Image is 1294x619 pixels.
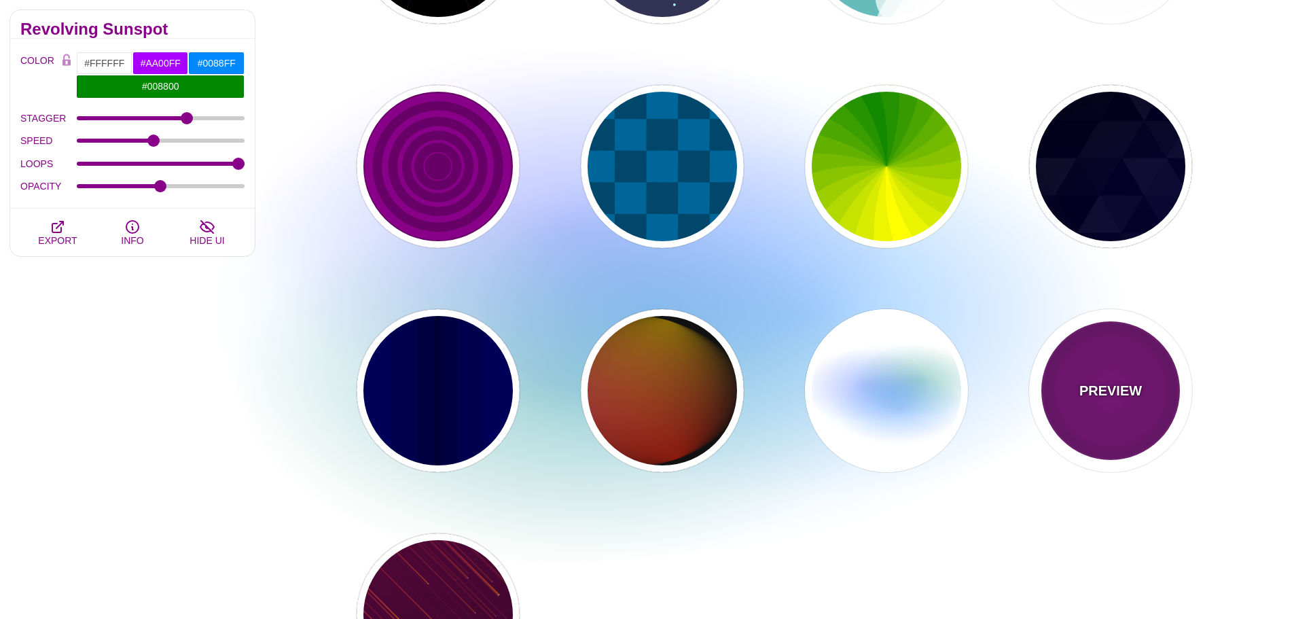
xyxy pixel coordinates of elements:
[38,235,77,246] span: EXPORT
[805,85,968,248] button: a pinwheel background that spins
[20,209,95,256] button: EXPORT
[357,309,520,472] button: blue curtain animation effect
[357,85,520,248] button: animated sequence of ripples
[1079,381,1142,401] p: PREVIEW
[56,52,77,71] button: Color Lock
[581,85,744,248] button: blue chessboard pattern with seamless transforming loop
[190,235,224,246] span: HIDE UI
[805,309,968,472] button: a subtle prismatic blur that spins
[95,209,170,256] button: INFO
[20,109,77,127] label: STAGGER
[581,309,744,472] button: an oval that spins with an everchanging gradient
[1029,85,1192,248] button: triangle pattern then glows dark magical colors
[121,235,143,246] span: INFO
[20,132,77,149] label: SPEED
[170,209,245,256] button: HIDE UI
[20,52,56,99] label: COLOR
[20,177,77,195] label: OPACITY
[1029,309,1192,472] button: PREVIEWpurple embedded circles that ripple out
[20,24,245,35] h2: Revolving Sunspot
[20,155,77,173] label: LOOPS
